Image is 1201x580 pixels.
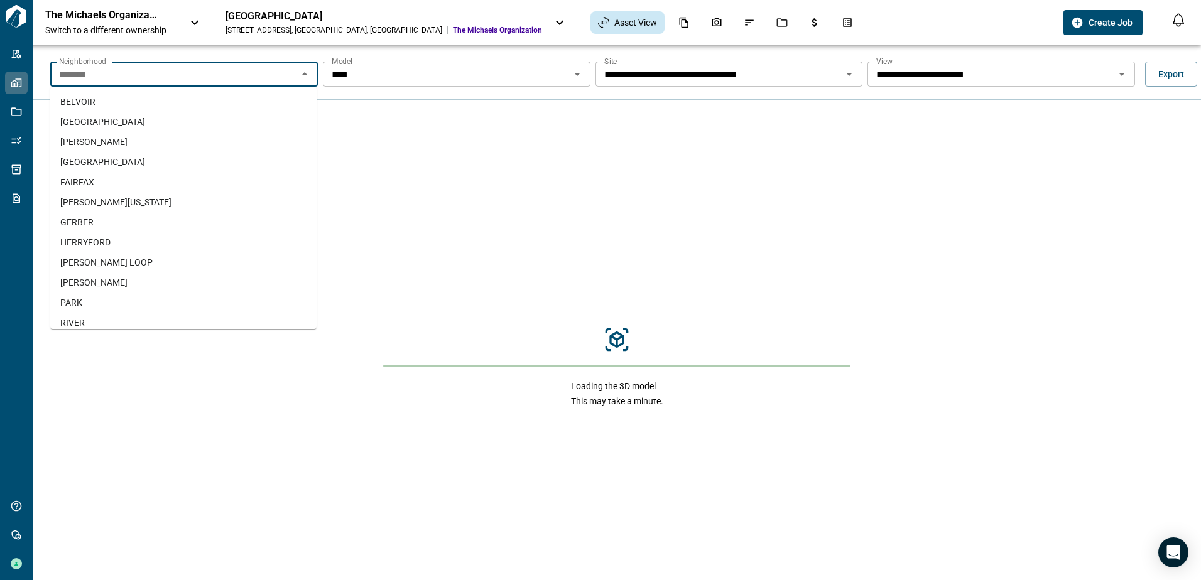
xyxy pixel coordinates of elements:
[834,12,861,33] div: Takeoff Center
[590,11,665,34] div: Asset View
[704,12,730,33] div: Photos
[226,10,542,23] div: [GEOGRAPHIC_DATA]
[60,216,94,228] span: GERBER
[60,276,128,289] span: [PERSON_NAME]
[60,256,153,269] span: [PERSON_NAME] LOOP
[60,136,128,148] span: [PERSON_NAME]
[1113,65,1131,83] button: Open
[1168,10,1188,30] button: Open notification feed
[60,296,82,309] span: PARK
[60,95,95,108] span: BELVOIR
[614,16,657,29] span: Asset View
[45,24,177,36] span: Switch to a different ownership
[1089,16,1133,29] span: Create Job
[1158,68,1184,80] span: Export
[60,115,145,128] span: [GEOGRAPHIC_DATA]
[60,176,94,188] span: FAIRFAX
[296,65,313,83] button: Close
[59,56,106,67] label: Neighborhood
[571,380,663,392] span: Loading the 3D model
[60,156,145,168] span: [GEOGRAPHIC_DATA]
[45,9,158,21] p: The Michaels Organization
[60,236,111,249] span: HERRYFORD
[453,25,542,35] span: The Michaels Organization
[769,12,795,33] div: Jobs
[60,196,171,208] span: [PERSON_NAME][US_STATE]
[671,12,697,33] div: Documents
[802,12,828,33] div: Budgets
[571,395,663,407] span: This may take a minute.
[736,12,763,33] div: Issues & Info
[1145,62,1197,87] button: Export
[60,316,85,329] span: RIVER
[876,56,893,67] label: View
[604,56,617,67] label: Site
[332,56,352,67] label: Model
[568,65,586,83] button: Open
[1063,10,1143,35] button: Create Job
[840,65,858,83] button: Open
[1158,537,1188,567] div: Open Intercom Messenger
[226,25,442,35] div: [STREET_ADDRESS] , [GEOGRAPHIC_DATA] , [GEOGRAPHIC_DATA]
